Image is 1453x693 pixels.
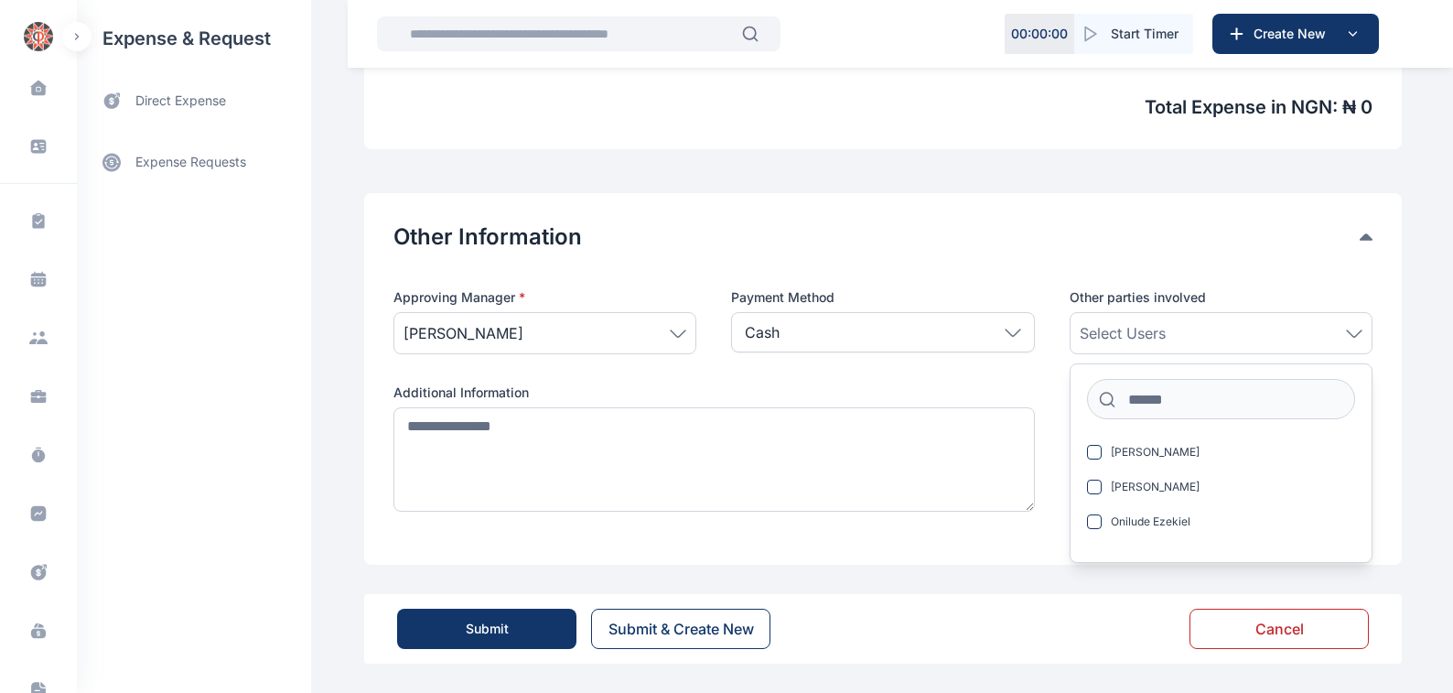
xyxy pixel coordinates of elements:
span: Start Timer [1111,25,1179,43]
button: Cancel [1189,609,1369,649]
button: Start Timer [1074,14,1193,54]
p: 00 : 00 : 00 [1011,25,1068,43]
span: Other parties involved [1070,288,1206,307]
span: direct expense [135,92,226,111]
a: expense requests [77,140,311,184]
label: Payment Method [731,288,1034,307]
span: Select Users [1080,322,1166,344]
button: Create New [1212,14,1379,54]
button: Submit & Create New [591,609,770,649]
span: [PERSON_NAME] [1111,480,1200,494]
div: Submit [466,620,509,638]
span: Approving Manager [393,288,525,307]
span: Onilude Ezekiel [1111,514,1190,529]
span: Create New [1246,25,1341,43]
div: Other Information [393,222,1372,252]
button: Other Information [393,222,1360,252]
a: direct expense [77,77,311,125]
button: Submit [397,609,576,649]
span: [PERSON_NAME] [1111,445,1200,460]
span: Total Expense in NGN : ₦ 0 [393,94,1372,120]
span: [PERSON_NAME] [404,322,523,344]
div: expense requests [77,125,311,184]
p: Cash [745,321,780,343]
label: Additional Information [393,384,1035,402]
